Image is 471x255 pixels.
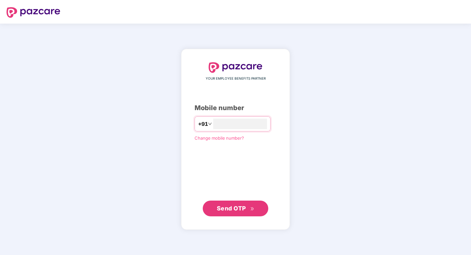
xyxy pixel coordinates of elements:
[250,207,254,211] span: double-right
[195,103,276,113] div: Mobile number
[195,135,244,141] a: Change mobile number?
[7,7,60,18] img: logo
[217,205,246,212] span: Send OTP
[198,120,208,128] span: +91
[203,201,268,216] button: Send OTPdouble-right
[206,76,266,81] span: YOUR EMPLOYEE BENEFITS PARTNER
[208,122,212,126] span: down
[209,62,262,73] img: logo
